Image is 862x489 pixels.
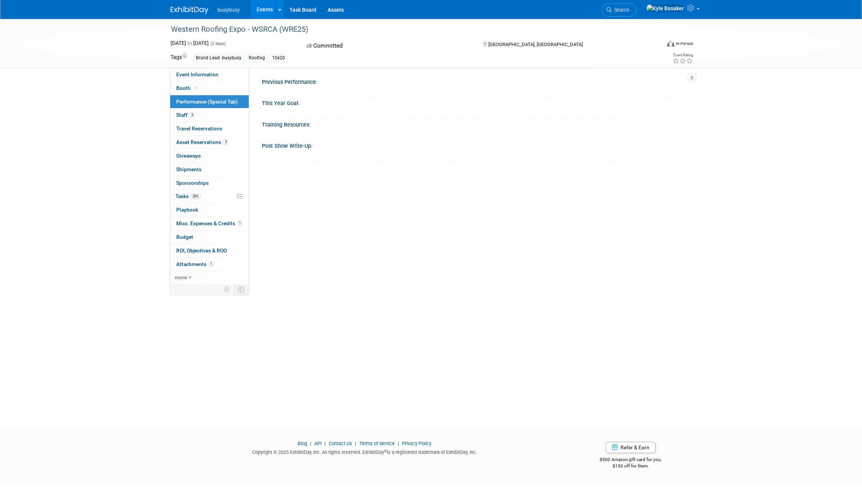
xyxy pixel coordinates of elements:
a: ROI, Objectives & ROO [170,244,249,257]
div: Committed [304,39,471,53]
a: Search [602,3,636,17]
div: 10x20 [270,54,287,62]
img: Kyle Basaker [646,4,684,12]
span: Attachments [176,261,214,267]
span: Travel Reservations [176,125,222,132]
div: Western Roofing Expo - WSRCA (WRE25) [168,23,649,36]
div: $500 Amazon gift card for you, [570,452,692,469]
span: [GEOGRAPHIC_DATA], [GEOGRAPHIC_DATA] [488,42,583,47]
span: 1 [237,220,243,226]
span: Asset Reservations [176,139,229,145]
span: | [323,441,328,446]
a: Playbook [170,203,249,217]
a: Asset Reservations3 [170,136,249,149]
a: more [170,271,249,284]
sup: ® [384,449,387,453]
span: more [175,274,187,280]
div: Event Format [616,39,693,51]
span: Giveaways [176,153,201,159]
div: Roofing [246,54,267,62]
span: 3 [189,112,195,118]
a: Performance (Special Tab) [170,95,249,108]
div: $150 off for them. [570,463,692,469]
span: | [353,441,358,446]
td: Tags [171,53,187,62]
span: Tasks [175,193,201,199]
a: Privacy Policy [402,441,431,446]
div: In-Person [676,41,693,46]
span: Budget [176,234,193,240]
span: [DATE] [DATE] [171,40,209,46]
span: Playbook [176,207,198,213]
span: 30% [191,193,201,199]
span: to [186,40,193,46]
span: Sponsorships [176,180,209,186]
a: Refer & Earn [606,442,656,453]
img: ExhibitDay [171,6,208,14]
span: Booth [176,85,199,91]
i: Booth reservation complete [194,86,198,90]
span: | [308,441,313,446]
div: Copyright © 2025 ExhibitDay, Inc. All rights reserved. ExhibitDay is a registered trademark of Ex... [171,447,559,456]
img: Format-Inperson.png [667,40,674,46]
div: Previous Performance: [262,76,691,86]
td: Personalize Event Tab Strip [220,285,234,294]
a: Booth [170,82,249,95]
a: Contact Us [329,441,352,446]
a: Travel Reservations [170,122,249,135]
a: API [314,441,322,446]
a: Misc. Expenses & Credits1 [170,217,249,230]
a: Shipments [170,163,249,176]
a: Sponsorships [170,176,249,190]
span: (2 days) [210,41,226,46]
span: Shipments [176,166,202,172]
a: Blog [298,441,307,446]
span: busybusy [217,7,240,13]
a: Tasks30% [170,190,249,203]
div: Training Resources: [262,119,691,128]
span: | [396,441,401,446]
div: Post Show Write-Up: [262,140,691,150]
span: 1 [208,261,214,267]
a: Budget [170,231,249,244]
span: Search [612,7,629,13]
span: Event Information [176,71,219,77]
span: Staff [176,112,195,118]
a: Attachments1 [170,258,249,271]
a: Event Information [170,68,249,81]
span: ROI, Objectives & ROO [176,248,227,254]
a: Staff3 [170,108,249,122]
a: Terms of Service [359,441,395,446]
td: Toggle Event Tabs [234,285,249,294]
a: Giveaways [170,149,249,162]
span: 3 [223,139,229,145]
div: Event Rating [673,53,693,57]
div: This Year Goal: [262,97,691,107]
div: Brand Lead: busybusy [194,54,244,62]
span: Misc. Expenses & Credits [176,220,243,226]
span: Performance (Special Tab) [176,99,238,105]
